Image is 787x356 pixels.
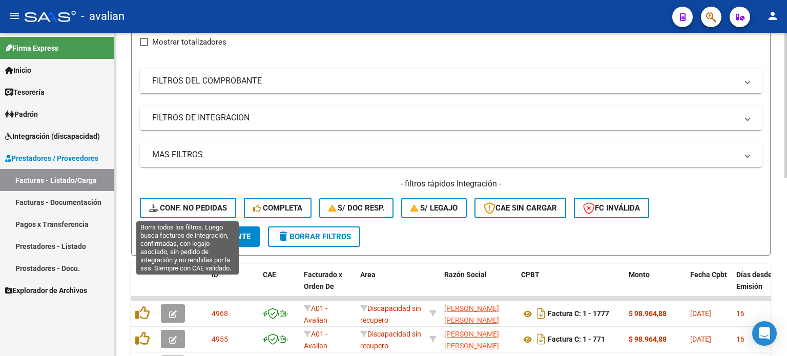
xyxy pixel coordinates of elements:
[152,75,737,87] mat-panel-title: FILTROS DEL COMPROBANTE
[140,226,260,247] button: Buscar Comprobante
[736,309,744,318] span: 16
[752,321,777,346] div: Open Intercom Messenger
[583,203,640,213] span: FC Inválida
[319,198,394,218] button: S/ Doc Resp.
[444,303,513,324] div: 27327166390
[440,264,517,309] datatable-header-cell: Razón Social
[5,285,87,296] span: Explorador de Archivos
[212,309,228,318] span: 4968
[444,270,487,279] span: Razón Social
[149,232,251,241] span: Buscar Comprobante
[444,304,499,324] span: [PERSON_NAME] [PERSON_NAME]
[484,203,557,213] span: CAE SIN CARGAR
[277,230,289,242] mat-icon: delete
[548,336,605,344] strong: Factura C: 1 - 771
[8,10,20,22] mat-icon: menu
[5,109,38,120] span: Padrón
[244,198,312,218] button: Completa
[5,87,45,98] span: Tesorería
[304,270,342,290] span: Facturado x Orden De
[304,330,327,350] span: A01 - Avalian
[81,5,125,28] span: - avalian
[548,310,609,318] strong: Factura C: 1 - 1777
[140,198,236,218] button: Conf. no pedidas
[360,304,421,324] span: Discapacidad sin recupero
[140,106,762,130] mat-expansion-panel-header: FILTROS DE INTEGRACION
[629,335,667,343] strong: $ 98.964,88
[360,270,376,279] span: Area
[259,264,300,309] datatable-header-cell: CAE
[736,270,772,290] span: Días desde Emisión
[690,309,711,318] span: [DATE]
[625,264,686,309] datatable-header-cell: Monto
[356,264,425,309] datatable-header-cell: Area
[444,328,513,350] div: 27334994142
[5,153,98,164] span: Prestadores / Proveedores
[690,335,711,343] span: [DATE]
[140,142,762,167] mat-expansion-panel-header: MAS FILTROS
[521,270,540,279] span: CPBT
[686,264,732,309] datatable-header-cell: Fecha Cpbt
[474,198,566,218] button: CAE SIN CARGAR
[149,230,161,242] mat-icon: search
[629,309,667,318] strong: $ 98.964,88
[152,36,226,48] span: Mostrar totalizadores
[517,264,625,309] datatable-header-cell: CPBT
[534,305,548,322] i: Descargar documento
[212,335,228,343] span: 4955
[208,264,259,309] datatable-header-cell: ID
[767,10,779,22] mat-icon: person
[410,203,458,213] span: S/ legajo
[268,226,360,247] button: Borrar Filtros
[534,331,548,347] i: Descargar documento
[152,149,737,160] mat-panel-title: MAS FILTROS
[149,203,227,213] span: Conf. no pedidas
[690,270,727,279] span: Fecha Cpbt
[629,270,650,279] span: Monto
[5,43,58,54] span: Firma Express
[300,264,356,309] datatable-header-cell: Facturado x Orden De
[212,270,218,279] span: ID
[140,69,762,93] mat-expansion-panel-header: FILTROS DEL COMPROBANTE
[574,198,649,218] button: FC Inválida
[263,270,276,279] span: CAE
[328,203,385,213] span: S/ Doc Resp.
[253,203,302,213] span: Completa
[277,232,351,241] span: Borrar Filtros
[360,330,421,350] span: Discapacidad sin recupero
[152,112,737,123] mat-panel-title: FILTROS DE INTEGRACION
[5,131,100,142] span: Integración (discapacidad)
[304,304,327,324] span: A01 - Avalian
[140,178,762,190] h4: - filtros rápidos Integración -
[732,264,778,309] datatable-header-cell: Días desde Emisión
[444,330,499,350] span: [PERSON_NAME] [PERSON_NAME]
[5,65,31,76] span: Inicio
[736,335,744,343] span: 16
[401,198,467,218] button: S/ legajo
